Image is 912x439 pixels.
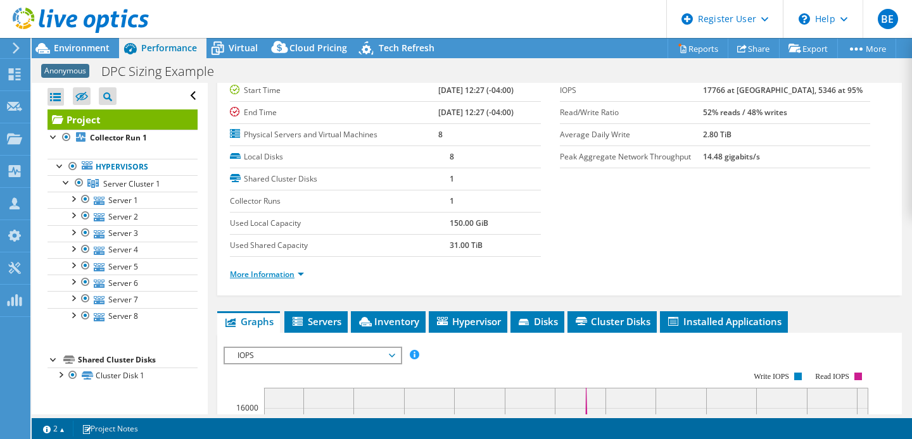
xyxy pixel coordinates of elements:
b: 8 [438,129,443,140]
span: Installed Applications [666,315,782,328]
a: Share [728,39,780,58]
a: Server 2 [47,208,198,225]
a: Server 5 [47,258,198,275]
label: Physical Servers and Virtual Machines [230,128,438,141]
a: Hypervisors [47,159,198,175]
label: Start Time [230,84,438,97]
span: Graphs [224,315,274,328]
span: Virtual [229,42,258,54]
b: 2.80 TiB [703,129,731,140]
b: 17766 at [GEOGRAPHIC_DATA], 5346 at 95% [703,85,863,96]
span: Environment [54,42,110,54]
span: Hypervisor [435,315,501,328]
b: 150.00 GiB [450,218,488,228]
label: Used Local Capacity [230,217,450,230]
span: Server Cluster 1 [103,178,160,189]
a: Project [47,109,198,130]
a: Server 7 [47,291,198,307]
a: Project Notes [73,421,147,436]
label: Average Daily Write [560,128,704,141]
span: Disks [517,315,558,328]
b: 1 [450,195,454,206]
label: Peak Aggregate Network Throughput [560,151,704,163]
span: Cluster Disks [574,315,650,328]
svg: \n [799,13,810,25]
a: Server 3 [47,225,198,242]
b: 8 [450,151,454,162]
label: Shared Cluster Disks [230,173,450,185]
b: 31.00 TiB [450,240,483,250]
span: IOPS [231,348,394,363]
b: Collector Run 1 [90,132,147,143]
span: Performance [141,42,197,54]
b: 52% reads / 48% writes [703,107,787,118]
label: Collector Runs [230,195,450,207]
span: Anonymous [41,64,89,78]
b: 1 [450,173,454,184]
a: Server 6 [47,275,198,291]
a: Collector Run 1 [47,130,198,146]
span: Servers [291,315,341,328]
a: Server Cluster 1 [47,175,198,192]
b: [DATE] 12:27 (-04:00) [438,107,514,118]
span: Cloud Pricing [289,42,347,54]
text: Write IOPS [754,372,789,381]
label: End Time [230,106,438,119]
text: 16000 [236,402,258,413]
a: Server 4 [47,242,198,258]
a: Cluster Disk 1 [47,368,198,384]
a: 2 [34,421,73,436]
a: Server 1 [47,192,198,208]
text: Read IOPS [815,372,849,381]
span: Inventory [357,315,419,328]
label: IOPS [560,84,704,97]
span: BE [878,9,898,29]
a: Server 8 [47,308,198,325]
b: 14.48 gigabits/s [703,151,760,162]
a: More Information [230,269,304,280]
a: More [837,39,896,58]
a: Reports [668,39,728,58]
label: Local Disks [230,151,450,163]
label: Used Shared Capacity [230,239,450,252]
div: Shared Cluster Disks [78,352,198,368]
a: Export [779,39,838,58]
b: [DATE] 12:27 (-04:00) [438,85,514,96]
label: Read/Write Ratio [560,106,704,119]
span: Tech Refresh [379,42,434,54]
h1: DPC Sizing Example [96,65,234,78]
